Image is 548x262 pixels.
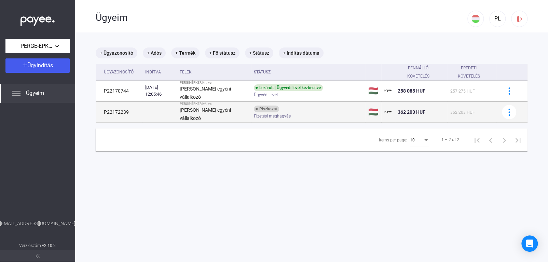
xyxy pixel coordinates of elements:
[145,68,174,76] div: Indítva
[484,133,497,147] button: Previous page
[245,47,273,58] mat-chip: + Státusz
[450,110,475,115] span: 362 203 HUF
[450,89,475,94] span: 257 275 HUF
[96,47,137,58] mat-chip: + Ügyazonosító
[384,87,392,95] img: payee-logo
[20,42,55,50] span: PERGE-ÉPKER Kft.
[489,11,506,27] button: PL
[450,64,487,80] div: Eredeti követelés
[366,81,381,101] td: 🇭🇺
[104,68,140,76] div: Ügyazonosító
[511,11,528,27] button: logout-red
[5,58,70,73] button: Ügyindítás
[254,84,323,91] div: Lezárult | Ügyvédi levél kézbesítve
[12,89,20,97] img: list.svg
[180,86,231,100] strong: [PERSON_NAME] egyéni vállalkozó
[410,136,429,144] mat-select: Items per page:
[26,89,44,97] span: Ügyeim
[143,47,166,58] mat-chip: + Adós
[42,243,56,248] strong: v2.10.2
[511,133,525,147] button: Last page
[450,64,493,80] div: Eredeti követelés
[279,47,324,58] mat-chip: + Indítás dátuma
[171,47,200,58] mat-chip: + Termék
[497,133,511,147] button: Next page
[492,15,503,23] div: PL
[180,68,248,76] div: Felek
[398,109,425,115] span: 362 203 HUF
[23,63,27,67] img: plus-white.svg
[502,84,516,98] button: more-blue
[180,107,231,121] strong: [PERSON_NAME] egyéni vállalkozó
[180,81,248,85] div: PERGE-ÉPKER Kft. vs
[521,235,538,252] div: Open Intercom Messenger
[20,13,55,27] img: white-payee-white-dot.svg
[96,12,467,24] div: Ügyeim
[467,11,484,27] button: HU
[384,108,392,116] img: payee-logo
[398,64,439,80] div: Fennálló követelés
[410,138,415,142] span: 10
[27,62,53,69] span: Ügyindítás
[254,112,291,120] span: Fizetési meghagyás
[254,91,278,99] span: Ügyvédi levél
[506,87,513,95] img: more-blue
[506,109,513,116] img: more-blue
[251,64,366,81] th: Státusz
[180,102,248,106] div: PERGE-ÉPKER Kft. vs
[366,102,381,123] td: 🇭🇺
[398,64,445,80] div: Fennálló követelés
[5,39,70,53] button: PERGE-ÉPKER Kft.
[516,15,523,23] img: logout-red
[398,88,425,94] span: 258 085 HUF
[441,136,459,144] div: 1 – 2 of 2
[502,105,516,119] button: more-blue
[96,81,142,101] td: P22170744
[36,254,40,258] img: arrow-double-left-grey.svg
[104,68,134,76] div: Ügyazonosító
[254,106,279,112] div: Piszkozat
[470,133,484,147] button: First page
[145,68,161,76] div: Indítva
[205,47,239,58] mat-chip: + Fő státusz
[96,102,142,123] td: P22172239
[180,68,192,76] div: Felek
[379,136,407,144] div: Items per page:
[471,15,480,23] img: HU
[145,84,174,98] div: [DATE] 12:05:46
